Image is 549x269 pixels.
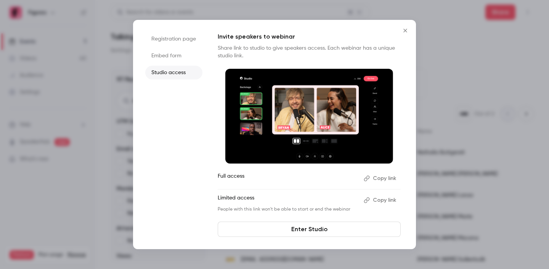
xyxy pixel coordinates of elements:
button: Copy link [361,172,401,185]
li: Registration page [145,32,202,46]
button: Close [398,23,413,38]
p: People with this link won't be able to start or end the webinar [218,206,358,212]
button: Copy link [361,194,401,206]
p: Invite speakers to webinar [218,32,401,41]
li: Studio access [145,66,202,79]
p: Full access [218,172,358,185]
a: Enter Studio [218,222,401,237]
li: Embed form [145,49,202,63]
img: Invite speakers to webinar [225,69,393,164]
p: Limited access [218,194,358,206]
p: Share link to studio to give speakers access. Each webinar has a unique studio link. [218,44,401,60]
